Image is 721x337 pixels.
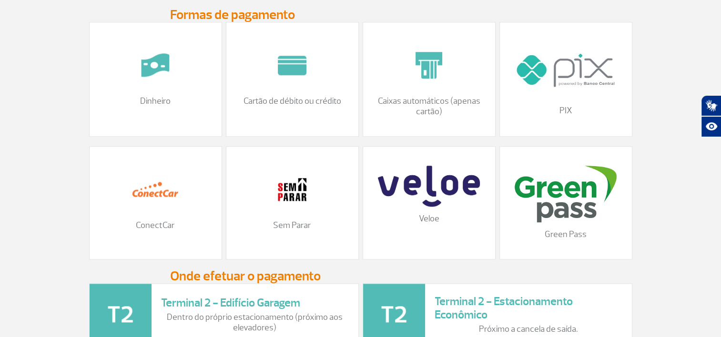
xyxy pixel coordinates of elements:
[132,41,179,89] img: 7.png
[236,96,349,107] p: Cartão de débito ou crédito
[701,95,721,137] div: Plugin de acessibilidade da Hand Talk.
[373,214,486,224] p: Veloe
[161,312,349,333] p: Dentro do próprio estacionamento (próximo aos elevadores)
[405,41,453,89] img: 10.png
[515,166,616,222] img: download%20%2816%29.png
[268,166,316,213] img: 11.png
[509,229,622,240] p: Green Pass
[99,220,212,231] p: ConectCar
[435,324,622,335] p: Próximo a cancela de saída.
[515,41,616,98] img: logo-pix_300x168.jpg
[170,269,551,283] h3: Onde efetuar o pagamento
[378,166,479,207] img: veloe-logo-1%20%281%29.png
[132,166,179,213] img: 12.png
[701,95,721,116] button: Abrir tradutor de língua de sinais.
[435,295,622,322] h3: Terminal 2 - Estacionamento Econômico
[161,296,349,310] h3: Terminal 2 - Edifício Garagem
[373,96,486,117] p: Caixas automáticos (apenas cartão)
[99,96,212,107] p: Dinheiro
[701,116,721,137] button: Abrir recursos assistivos.
[268,41,316,89] img: 9.png
[236,220,349,231] p: Sem Parar
[509,106,622,116] p: PIX
[170,8,551,22] h3: Formas de pagamento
